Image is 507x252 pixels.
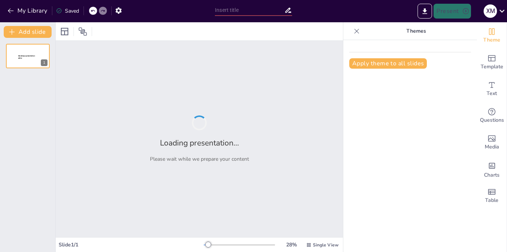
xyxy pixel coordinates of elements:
span: Sendsteps presentation editor [18,55,35,59]
span: Table [485,196,498,204]
div: Add charts and graphs [477,156,507,183]
div: Add text boxes [477,76,507,102]
input: Insert title [215,5,284,16]
span: Theme [483,36,500,44]
span: Questions [480,116,504,124]
div: Get real-time input from your audience [477,102,507,129]
span: Single View [313,242,338,248]
span: Position [78,27,87,36]
span: Template [481,63,503,71]
div: Saved [56,7,79,14]
h2: Loading presentation... [160,138,239,148]
div: 1 [6,44,50,68]
div: Add images, graphics, shapes or video [477,129,507,156]
div: Change the overall theme [477,22,507,49]
button: X M [484,4,497,19]
button: Apply theme to all slides [349,58,427,69]
button: Present [434,4,471,19]
button: Add slide [4,26,52,38]
div: Slide 1 / 1 [59,241,204,248]
div: 1 [41,59,48,66]
span: Media [485,143,499,151]
span: Charts [484,171,500,179]
div: Layout [59,26,71,37]
div: 28 % [282,241,300,248]
span: Text [487,89,497,98]
p: Please wait while we prepare your content [150,156,249,163]
div: Add a table [477,183,507,209]
div: Add ready made slides [477,49,507,76]
p: Themes [363,22,470,40]
div: X M [484,4,497,18]
button: My Library [6,5,50,17]
button: Export to PowerPoint [418,4,432,19]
